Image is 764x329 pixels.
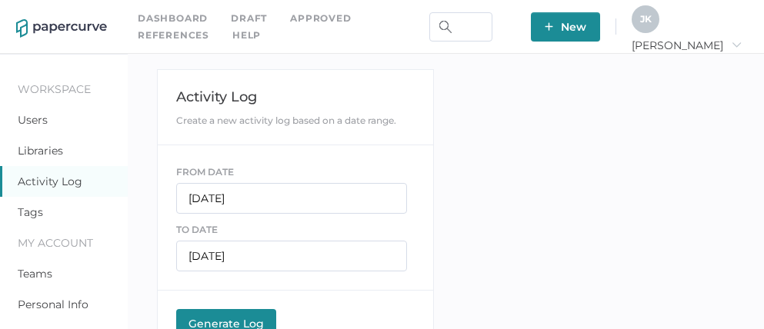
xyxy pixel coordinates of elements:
a: References [138,27,209,44]
a: Personal Info [18,297,88,311]
a: Tags [18,205,43,219]
div: Create a new activity log based on a date range. [176,115,415,126]
input: Search Workspace [429,12,492,42]
div: Activity Log [176,88,415,105]
a: Teams [18,267,52,281]
a: Users [18,113,48,127]
span: J K [640,13,652,25]
a: Dashboard [138,10,208,27]
span: TO DATE [176,224,218,235]
img: papercurve-logo-colour.7244d18c.svg [16,19,107,38]
img: search.bf03fe8b.svg [439,21,452,33]
span: [PERSON_NAME] [632,38,742,52]
span: New [545,12,586,42]
a: Libraries [18,144,63,158]
a: Draft [231,10,267,27]
i: arrow_right [731,39,742,50]
div: help [232,27,261,44]
img: plus-white.e19ec114.svg [545,22,553,31]
button: New [531,12,600,42]
a: Approved [290,10,351,27]
span: FROM DATE [176,166,234,178]
a: Activity Log [18,174,82,188]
